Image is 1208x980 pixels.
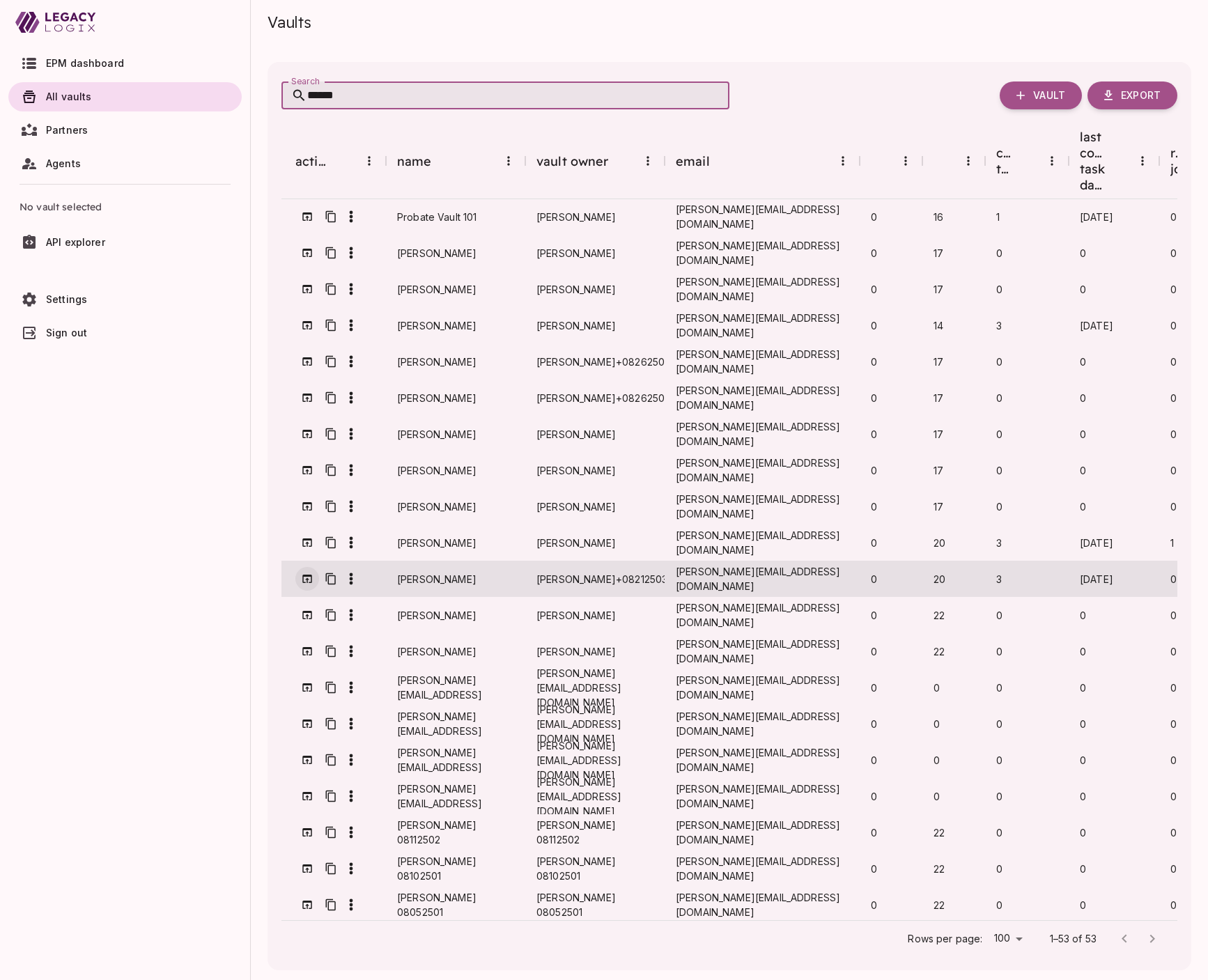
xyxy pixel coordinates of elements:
button: Sort [1106,149,1130,173]
button: Go to vault [295,712,319,736]
div: 0 [1170,318,1177,333]
div: 0 [1170,717,1177,731]
button: Go to vault [295,784,319,808]
div: 0 [996,644,1002,659]
span: No vault selected [20,190,231,224]
button: Copy Vault ID [319,422,343,446]
span: [PERSON_NAME] [397,282,477,297]
span: [PERSON_NAME] [397,644,477,659]
div: 22 [934,862,945,876]
button: Sort [333,149,357,173]
button: Sort [432,149,456,173]
div: 0 [1080,862,1086,876]
span: Agents [46,157,81,169]
span: Partners [46,124,88,136]
div: 0 [996,789,1002,804]
span: [PERSON_NAME] 08102501 [536,854,653,883]
div: 8/21/2025 [1080,572,1113,586]
span: [PERSON_NAME][EMAIL_ADDRESS][DOMAIN_NAME] [676,419,849,449]
span: API explorer [46,236,105,248]
div: 0 [996,825,1002,840]
span: [PERSON_NAME][EMAIL_ADDRESS][DOMAIN_NAME] [676,854,849,883]
button: Sort [934,149,957,173]
div: vault owner [536,153,609,169]
span: [PERSON_NAME][EMAIL_ADDRESS][DOMAIN_NAME] [536,702,653,746]
div: remaining jobs [1170,145,1190,177]
div: 0 [1170,246,1177,260]
button: Menu [956,148,981,173]
button: Go to vault [295,676,319,699]
button: Copy Vault ID [319,603,343,627]
button: Menu [357,148,382,173]
div: last completed task date [1069,129,1159,193]
div: actions [281,129,386,193]
div: 0 [1080,644,1086,659]
div: 0 [871,210,877,224]
div: agent tasks [860,129,922,193]
button: Go to vault [295,313,319,337]
button: Copy Vault ID [319,857,343,880]
div: 0 [934,717,940,731]
button: Go to vault [295,350,319,373]
span: [PERSON_NAME][EMAIL_ADDRESS][DOMAIN_NAME] [676,781,849,811]
span: [PERSON_NAME][EMAIL_ADDRESS][DOMAIN_NAME] [676,637,849,666]
span: EPM dashboard [46,57,124,69]
span: [PERSON_NAME] 08052501 [536,890,653,919]
span: [PERSON_NAME] [397,391,477,405]
span: [PERSON_NAME] [397,355,477,369]
span: [PERSON_NAME] [536,318,616,333]
div: email [676,153,710,169]
div: 0 [934,680,940,695]
div: 17 [934,499,943,514]
div: 22 [934,644,945,659]
div: 20 [934,572,945,586]
div: 0 [1170,355,1177,369]
span: [PERSON_NAME] [397,318,477,333]
div: 3 [996,318,1002,333]
button: Menu [635,148,660,173]
button: Go to vault [295,820,319,844]
span: [PERSON_NAME][EMAIL_ADDRESS][DOMAIN_NAME] [676,347,849,376]
span: [PERSON_NAME][EMAIL_ADDRESS][DOMAIN_NAME] [676,890,849,919]
div: 0 [1080,282,1086,297]
span: [PERSON_NAME] [536,608,616,623]
div: 0 [1080,499,1086,514]
button: Copy Vault ID [319,277,343,301]
button: Copy Vault ID [319,567,343,591]
div: 0 [871,282,877,297]
div: 0 [996,898,1002,912]
button: Copy Vault ID [319,241,343,265]
div: 0 [934,753,940,768]
div: vault owner [525,129,665,193]
span: Probate vault - [PERSON_NAME][EMAIL_ADDRESS][DOMAIN_NAME] [397,658,514,717]
div: 0 [1170,391,1177,405]
span: [PERSON_NAME] [397,463,477,478]
div: last completed task date [1080,129,1106,193]
div: 0 [1170,282,1177,297]
button: Copy Vault ID [319,748,343,772]
button: Sort [609,149,633,173]
div: 20 [934,536,945,550]
button: Copy Vault ID [319,820,343,844]
span: All vaults [46,91,92,102]
button: Go to vault [295,205,319,228]
div: 0 [996,391,1002,405]
div: 0 [871,391,877,405]
button: Menu [830,148,855,173]
button: Copy Vault ID [319,712,343,736]
span: [PERSON_NAME][EMAIL_ADDRESS][DOMAIN_NAME] [676,673,849,702]
button: Sort [871,149,895,173]
div: 0 [996,862,1002,876]
div: task count [922,129,985,193]
div: 3 [996,536,1002,550]
div: 0 [871,246,877,260]
div: 0 [1080,608,1086,623]
button: Export [1087,81,1177,109]
span: Vaults [268,13,311,32]
div: 16 [934,210,943,224]
div: 0 [1080,355,1086,369]
label: Search [291,75,320,87]
span: [PERSON_NAME] 08112502 [536,818,653,847]
div: 0 [871,753,877,768]
button: Copy Vault ID [319,205,343,228]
